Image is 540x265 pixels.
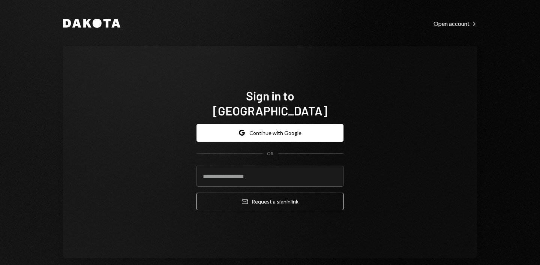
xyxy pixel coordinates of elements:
[433,19,477,27] a: Open account
[433,20,477,27] div: Open account
[196,193,343,210] button: Request a signinlink
[196,88,343,118] h1: Sign in to [GEOGRAPHIC_DATA]
[267,151,273,157] div: OR
[196,124,343,142] button: Continue with Google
